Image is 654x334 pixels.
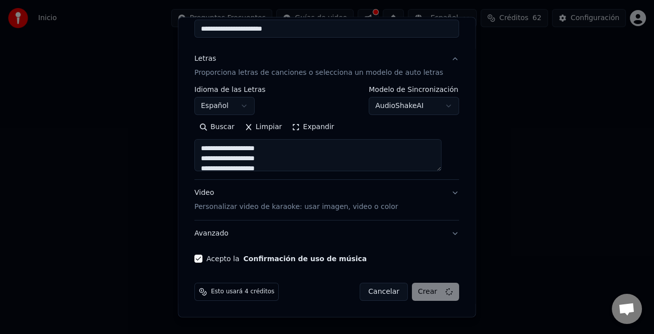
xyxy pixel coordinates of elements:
div: Letras [194,54,216,64]
button: Acepto la [244,255,367,262]
button: LetrasProporciona letras de canciones o selecciona un modelo de auto letras [194,46,459,86]
label: Acepto la [206,255,367,262]
label: Idioma de las Letras [194,86,266,93]
p: Personalizar video de karaoke: usar imagen, video o color [194,202,398,212]
button: Avanzado [194,220,459,247]
button: Limpiar [240,119,287,135]
span: Esto usará 4 créditos [211,288,274,296]
button: Buscar [194,119,240,135]
button: VideoPersonalizar video de karaoke: usar imagen, video o color [194,180,459,220]
p: Proporciona letras de canciones o selecciona un modelo de auto letras [194,68,443,78]
div: LetrasProporciona letras de canciones o selecciona un modelo de auto letras [194,86,459,179]
label: Modelo de Sincronización [369,86,460,93]
button: Expandir [287,119,340,135]
button: Cancelar [360,283,408,301]
div: Video [194,188,398,212]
